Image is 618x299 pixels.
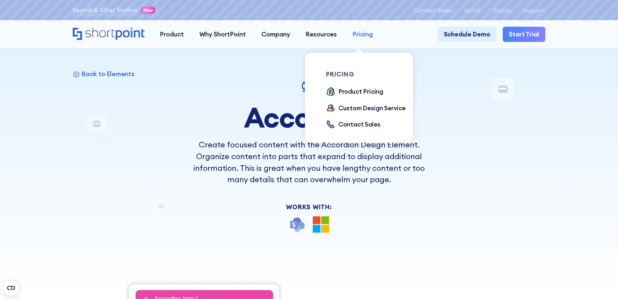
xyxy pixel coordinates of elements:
[193,139,425,185] p: Create focused content with the Accordion Design Element. Organize content into parts that expand...
[298,27,345,42] a: Resources
[523,7,545,13] a: Support
[338,87,383,96] div: Product Pricing
[73,28,145,41] a: Home
[586,268,618,299] iframe: Chat Widget
[493,7,511,13] a: Status
[414,7,452,13] a: Contact Sales
[73,6,138,15] a: Search & Filter Toolbar
[306,30,337,39] div: Resources
[192,27,254,42] a: Why ShortPoint
[254,27,298,42] a: Company
[326,87,383,97] a: Product Pricing
[338,120,381,129] div: Contact Sales
[586,268,618,299] div: Chat-Widget
[313,216,329,233] img: Microsoft 365 logo
[289,216,305,233] img: SharePoint icon
[352,30,373,39] div: Pricing
[152,27,192,42] a: Product
[160,30,184,39] div: Product
[193,204,425,210] div: Works With:
[193,102,425,133] h1: Accordion
[326,103,406,114] a: Custom Design Service
[438,27,497,42] a: Schedule Demo
[345,27,381,42] a: Pricing
[326,120,381,130] a: Contact Sales
[300,77,318,96] img: Accordion
[261,30,290,39] div: Company
[199,30,246,39] div: Why ShortPoint
[464,7,481,13] a: Install
[82,70,134,78] p: Back to Elements
[503,27,545,42] a: Start Trial
[326,71,412,77] div: pricing
[338,103,406,113] div: Custom Design Service
[3,280,19,296] button: Open CMP widget
[73,70,134,78] a: Back to Elements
